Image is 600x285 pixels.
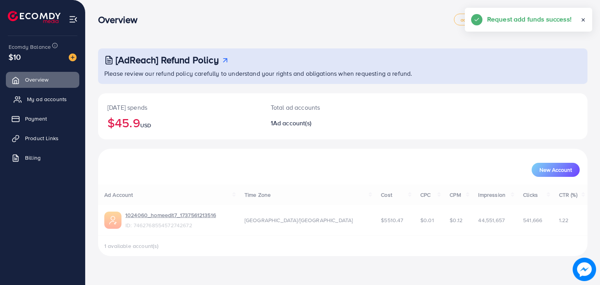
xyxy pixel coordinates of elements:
[107,103,252,112] p: [DATE] spends
[107,115,252,130] h2: $45.9
[573,258,596,281] img: image
[539,167,572,173] span: New Account
[140,121,151,129] span: USD
[9,43,51,51] span: Ecomdy Balance
[6,111,79,126] a: Payment
[8,11,61,23] img: logo
[461,17,513,22] span: adreach_new_package
[25,115,47,123] span: Payment
[27,95,67,103] span: My ad accounts
[6,130,79,146] a: Product Links
[116,54,219,66] h3: [AdReach] Refund Policy
[104,69,583,78] p: Please review our refund policy carefully to understand your rights and obligations when requesti...
[98,14,144,25] h3: Overview
[273,119,311,127] span: Ad account(s)
[271,103,374,112] p: Total ad accounts
[6,150,79,166] a: Billing
[69,15,78,24] img: menu
[532,163,580,177] button: New Account
[6,91,79,107] a: My ad accounts
[25,134,59,142] span: Product Links
[25,154,41,162] span: Billing
[271,119,374,127] h2: 1
[454,14,520,25] a: adreach_new_package
[69,53,77,61] img: image
[6,72,79,87] a: Overview
[25,76,48,84] span: Overview
[487,14,571,24] h5: Request add funds success!
[9,51,21,62] span: $10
